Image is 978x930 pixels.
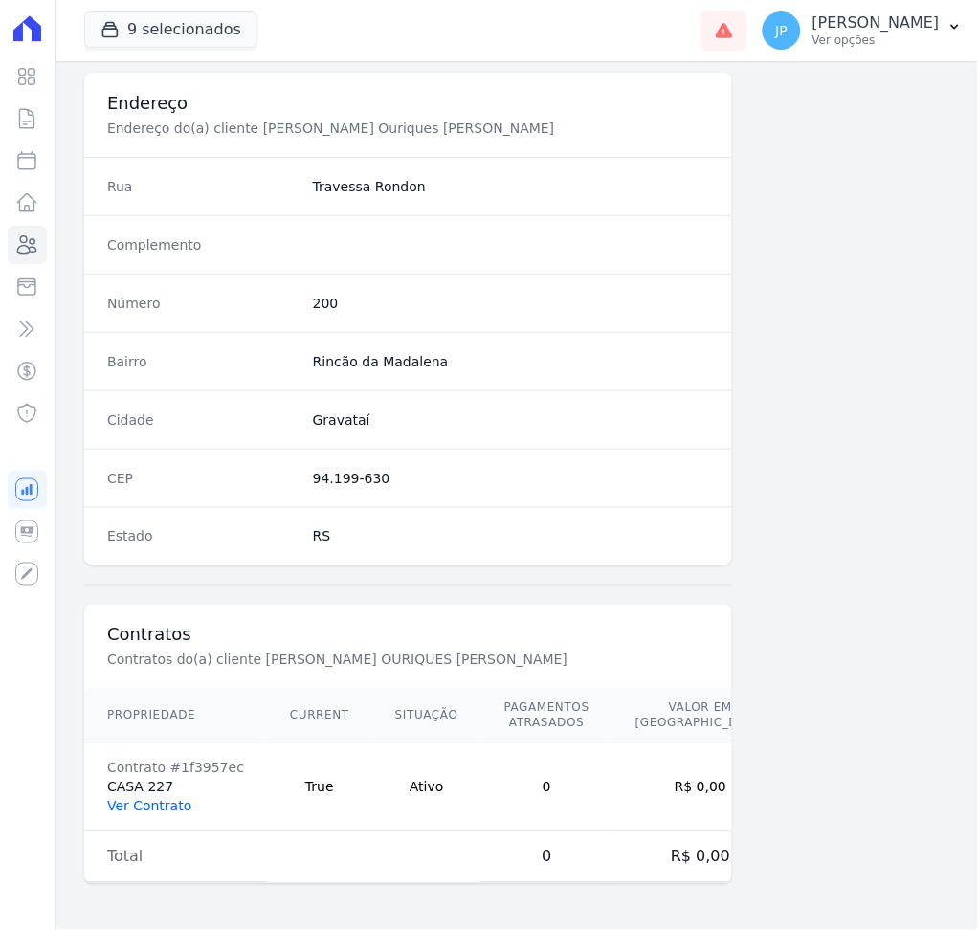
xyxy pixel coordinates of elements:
[107,235,298,255] dt: Complemento
[84,832,267,883] td: Total
[107,799,191,814] a: Ver Contrato
[812,13,940,33] p: [PERSON_NAME]
[107,527,298,546] dt: Estado
[313,469,709,488] dd: 94.199-630
[107,624,709,647] h3: Contratos
[313,294,709,313] dd: 200
[107,294,298,313] dt: Número
[812,33,940,48] p: Ver opções
[612,689,789,743] th: Valor em [GEOGRAPHIC_DATA]
[107,759,244,778] div: Contrato #1f3957ec
[612,832,789,883] td: R$ 0,00
[747,4,978,57] button: JP [PERSON_NAME] Ver opções
[481,832,612,883] td: 0
[107,651,709,670] p: Contratos do(a) cliente [PERSON_NAME] OURIQUES [PERSON_NAME]
[107,469,298,488] dt: CEP
[267,743,372,832] td: True
[107,410,298,430] dt: Cidade
[84,11,257,48] button: 9 selecionados
[481,743,612,832] td: 0
[372,743,481,832] td: Ativo
[372,689,481,743] th: Situação
[267,689,372,743] th: Current
[84,689,267,743] th: Propriedade
[313,527,709,546] dd: RS
[313,352,709,371] dd: Rincão da Madalena
[776,24,789,37] span: JP
[107,352,298,371] dt: Bairro
[107,92,709,115] h3: Endereço
[107,119,709,138] p: Endereço do(a) cliente [PERSON_NAME] Ouriques [PERSON_NAME]
[481,689,612,743] th: Pagamentos Atrasados
[107,177,298,196] dt: Rua
[313,177,709,196] dd: Travessa Rondon
[84,743,267,832] td: CASA 227
[612,743,789,832] td: R$ 0,00
[313,410,709,430] dd: Gravataí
